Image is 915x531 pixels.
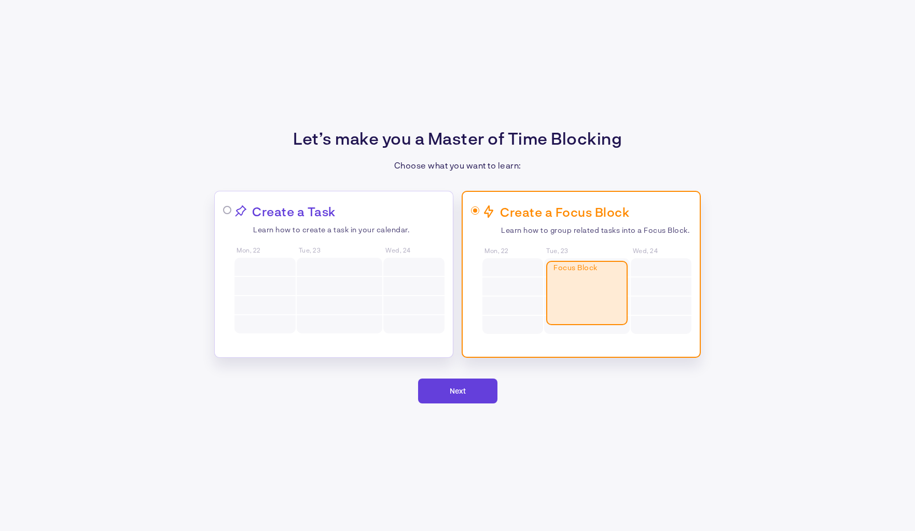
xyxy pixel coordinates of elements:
span: Mon, 22 [237,246,296,254]
p: Learn how to create a task in your calendar. [253,225,445,234]
span: Focus Block [553,263,620,272]
span: Tue, 23 [299,246,382,254]
button: Next [418,379,497,403]
p: Choose what you want to learn: [394,160,521,170]
span: Tue, 23 [546,247,629,254]
span: Mon, 22 [484,247,543,254]
p: Create a Task [252,204,336,219]
span: Wed, 24 [385,246,445,254]
p: Learn how to group related tasks into a Focus Block. [501,226,691,234]
div: Task 1 [556,278,618,288]
span: Next [450,386,466,395]
p: Create a Focus Block [500,204,629,219]
span: Wed, 24 [633,247,691,254]
p: Let’s make you a Master of Time Blocking [293,128,622,148]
